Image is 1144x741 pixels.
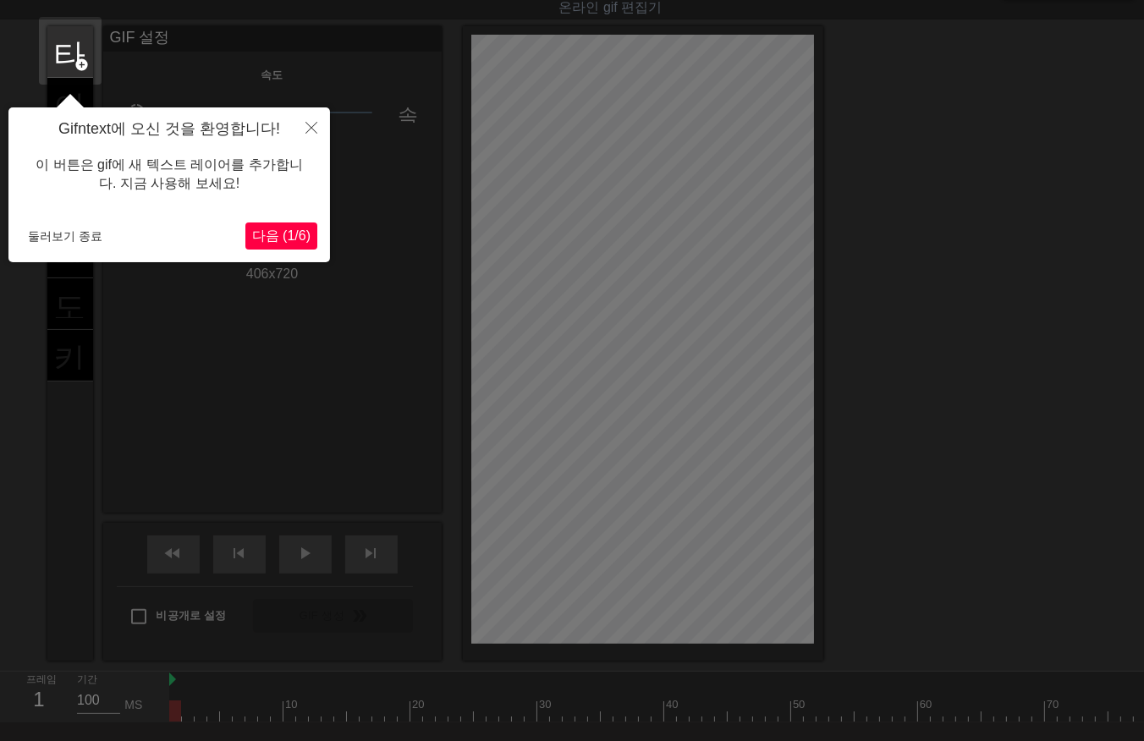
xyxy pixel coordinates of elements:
[293,107,330,146] button: 닫다
[252,228,311,243] span: 다음 (1/6)
[21,120,317,139] h4: Gifntext에 오신 것을 환영합니다!
[21,223,109,249] button: 둘러보기 종료
[21,139,317,211] div: 이 버튼은 gif에 새 텍스트 레이어를 추가합니다. 지금 사용해 보세요!
[245,222,317,250] button: 다음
